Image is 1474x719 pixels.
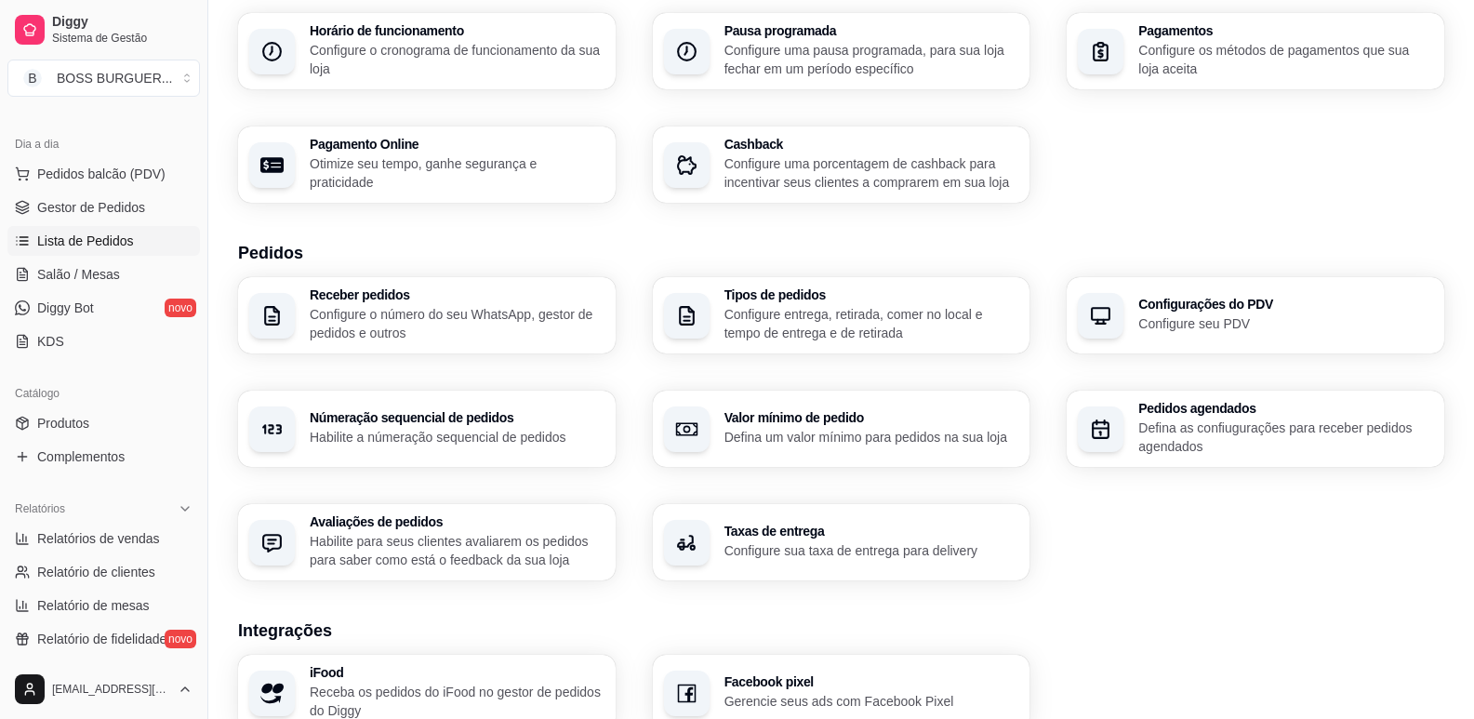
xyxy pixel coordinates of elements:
[724,411,1019,424] h3: Valor mínimo de pedido
[7,408,200,438] a: Produtos
[653,13,1030,89] button: Pausa programadaConfigure uma pausa programada, para sua loja fechar em um período específico
[238,618,1444,644] h3: Integrações
[724,525,1019,538] h3: Taxas de entrega
[7,159,200,189] button: Pedidos balcão (PDV)
[1067,13,1444,89] button: PagamentosConfigure os métodos de pagamentos que sua loja aceita
[653,504,1030,580] button: Taxas de entregaConfigure sua taxa de entrega para delivery
[724,305,1019,342] p: Configure entrega, retirada, comer no local e tempo de entrega e de retirada
[1067,391,1444,467] button: Pedidos agendadosDefina as confiugurações para receber pedidos agendados
[724,41,1019,78] p: Configure uma pausa programada, para sua loja fechar em um período específico
[310,428,604,446] p: Habilite a númeração sequencial de pedidos
[238,126,616,203] button: Pagamento OnlineOtimize seu tempo, ganhe segurança e praticidade
[7,7,200,52] a: DiggySistema de Gestão
[7,524,200,553] a: Relatórios de vendas
[37,414,89,433] span: Produtos
[37,332,64,351] span: KDS
[7,667,200,712] button: [EMAIL_ADDRESS][DOMAIN_NAME]
[7,379,200,408] div: Catálogo
[724,288,1019,301] h3: Tipos de pedidos
[310,411,604,424] h3: Númeração sequencial de pedidos
[310,24,604,37] h3: Horário de funcionamento
[238,391,616,467] button: Númeração sequencial de pedidosHabilite a númeração sequencial de pedidos
[724,138,1019,151] h3: Cashback
[37,198,145,217] span: Gestor de Pedidos
[37,447,125,466] span: Complementos
[7,557,200,587] a: Relatório de clientes
[7,326,200,356] a: KDS
[37,299,94,317] span: Diggy Bot
[7,293,200,323] a: Diggy Botnovo
[310,154,604,192] p: Otimize seu tempo, ganhe segurança e praticidade
[7,442,200,472] a: Complementos
[52,31,193,46] span: Sistema de Gestão
[1138,402,1433,415] h3: Pedidos agendados
[310,515,604,528] h3: Avaliações de pedidos
[310,138,604,151] h3: Pagamento Online
[310,41,604,78] p: Configure o cronograma de funcionamento da sua loja
[724,675,1019,688] h3: Facebook pixel
[7,624,200,654] a: Relatório de fidelidadenovo
[1067,277,1444,353] button: Configurações do PDVConfigure seu PDV
[310,532,604,569] p: Habilite para seus clientes avaliarem os pedidos para saber como está o feedback da sua loja
[57,69,172,87] div: BOSS BURGUER ...
[52,682,170,697] span: [EMAIL_ADDRESS][DOMAIN_NAME]
[52,14,193,31] span: Diggy
[238,240,1444,266] h3: Pedidos
[37,563,155,581] span: Relatório de clientes
[1138,24,1433,37] h3: Pagamentos
[653,126,1030,203] button: CashbackConfigure uma porcentagem de cashback para incentivar seus clientes a comprarem em sua loja
[653,277,1030,353] button: Tipos de pedidosConfigure entrega, retirada, comer no local e tempo de entrega e de retirada
[37,630,166,648] span: Relatório de fidelidade
[1138,314,1433,333] p: Configure seu PDV
[7,226,200,256] a: Lista de Pedidos
[23,69,42,87] span: B
[37,165,166,183] span: Pedidos balcão (PDV)
[310,305,604,342] p: Configure o número do seu WhatsApp, gestor de pedidos e outros
[7,260,200,289] a: Salão / Mesas
[724,24,1019,37] h3: Pausa programada
[724,692,1019,711] p: Gerencie seus ads com Facebook Pixel
[7,129,200,159] div: Dia a dia
[238,13,616,89] button: Horário de funcionamentoConfigure o cronograma de funcionamento da sua loja
[310,288,604,301] h3: Receber pedidos
[238,504,616,580] button: Avaliações de pedidosHabilite para seus clientes avaliarem os pedidos para saber como está o feed...
[37,232,134,250] span: Lista de Pedidos
[1138,41,1433,78] p: Configure os métodos de pagamentos que sua loja aceita
[37,529,160,548] span: Relatórios de vendas
[310,666,604,679] h3: iFood
[37,596,150,615] span: Relatório de mesas
[653,391,1030,467] button: Valor mínimo de pedidoDefina um valor mínimo para pedidos na sua loja
[1138,419,1433,456] p: Defina as confiugurações para receber pedidos agendados
[238,277,616,353] button: Receber pedidosConfigure o número do seu WhatsApp, gestor de pedidos e outros
[724,541,1019,560] p: Configure sua taxa de entrega para delivery
[37,265,120,284] span: Salão / Mesas
[724,428,1019,446] p: Defina um valor mínimo para pedidos na sua loja
[7,591,200,620] a: Relatório de mesas
[1138,298,1433,311] h3: Configurações do PDV
[15,501,65,516] span: Relatórios
[7,193,200,222] a: Gestor de Pedidos
[7,60,200,97] button: Select a team
[724,154,1019,192] p: Configure uma porcentagem de cashback para incentivar seus clientes a comprarem em sua loja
